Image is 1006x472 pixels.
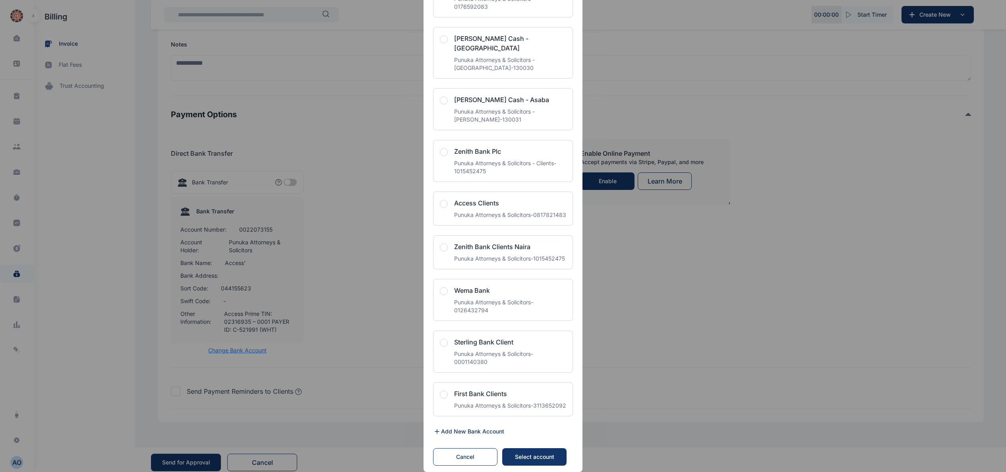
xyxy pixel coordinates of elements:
[454,95,566,104] div: [PERSON_NAME] Cash - Asaba
[510,453,559,461] div: Select account
[454,147,566,156] div: Zenith Bank Plc
[454,242,565,251] div: Zenith Bank Clients Naira
[454,350,566,366] div: Punuka Attorneys & Solicitors - 0001140380
[454,108,566,124] div: Punuka Attorneys & Solicitors - [PERSON_NAME] - 130031
[441,428,504,435] div: Add New Bank Account
[454,286,566,295] div: Wema Bank
[454,298,566,314] div: Punuka Attorneys & Solicitors - 0126432794
[502,448,567,466] button: Select account
[441,453,489,461] div: Cancel
[454,389,566,398] div: First Bank Clients
[454,337,566,347] div: Sterling Bank Client
[454,56,566,72] div: Punuka Attorneys & Solicitors - [GEOGRAPHIC_DATA] - 130030
[454,198,566,208] div: Access Clients
[454,34,566,53] div: [PERSON_NAME] Cash - [GEOGRAPHIC_DATA]
[433,448,497,466] button: Cancel
[454,159,566,175] div: Punuka Attorneys & Solicitors - Clients - 1015452475
[454,255,565,263] div: Punuka Attorneys & Solicitors - 1015452475
[454,211,566,219] div: Punuka Attorneys & Solicitors - 0817821483
[454,402,566,410] div: Punuka Attorneys & Solicitors - 3113652092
